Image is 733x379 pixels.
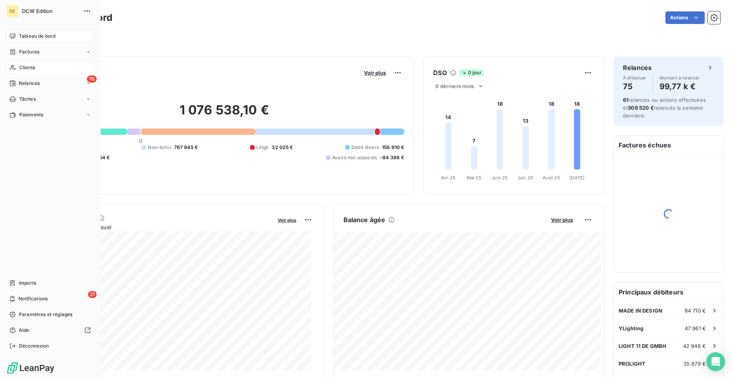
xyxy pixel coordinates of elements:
span: 35 879 € [683,361,706,367]
span: DCW Edition [22,8,79,14]
button: Voir plus [362,69,388,76]
div: Open Intercom Messenger [706,352,725,371]
span: 42 946 € [683,343,706,349]
h6: Principaux débiteurs [614,283,723,302]
span: PROLIGHT [619,361,645,367]
h2: 1 076 538,10 € [44,102,404,126]
span: -84 386 € [380,154,404,161]
span: 47 961 € [685,325,706,331]
span: 0 jour [459,69,484,76]
span: 0 [139,138,142,144]
h4: 75 [623,80,647,93]
span: Voir plus [364,70,386,76]
button: Voir plus [549,216,575,223]
span: 156 910 € [382,144,404,151]
span: Montant à relancer [660,75,700,80]
span: 767 945 € [174,144,198,151]
span: Imports [19,280,36,287]
h4: 99,77 k € [660,80,700,93]
span: Litige [256,144,269,151]
span: Tâches [19,96,36,103]
tspan: Août 25 [543,175,560,180]
tspan: [DATE] [570,175,585,180]
span: MADE IN DESIGN [619,307,662,314]
span: Clients [19,64,35,71]
h6: Balance âgée [344,215,386,224]
span: À effectuer [623,75,647,80]
tspan: Mai 25 [467,175,481,180]
a: Aide [6,324,94,337]
span: Factures [19,48,39,55]
span: Aide [19,327,29,334]
img: Logo LeanPay [6,362,55,374]
h6: DSO [433,68,446,77]
span: Non-échu [148,144,171,151]
span: Voir plus [551,217,573,223]
div: DE [6,5,19,17]
span: Déconnexion [19,342,49,350]
span: 308 520 € [628,105,654,111]
span: Paiements [19,111,43,118]
span: relances ou actions effectuées et relancés la semaine dernière. [623,97,706,119]
span: YLighting [619,325,643,331]
h6: Factures échues [614,136,723,155]
span: 76 [87,75,97,83]
span: Débit divers [351,144,379,151]
span: 61 [623,97,628,103]
tspan: Juil. 25 [518,175,533,180]
span: Notifications [18,295,48,302]
tspan: Avr. 25 [441,175,456,180]
span: Avoirs non associés [332,154,377,161]
span: 6 derniers mois [435,83,474,89]
span: 21 [88,291,97,298]
span: Paramètres et réglages [19,311,72,318]
span: 32 025 € [272,144,293,151]
tspan: Juin 25 [492,175,508,180]
span: Tableau de bord [19,33,55,40]
span: Chiffre d'affaires mensuel [44,223,272,231]
h6: Relances [623,63,652,72]
span: Voir plus [278,217,296,223]
span: Relances [19,80,40,87]
span: LIGHT 11 DE GMBH [619,343,666,349]
span: 84 710 € [685,307,706,314]
button: Voir plus [276,216,299,223]
button: Actions [665,11,705,24]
